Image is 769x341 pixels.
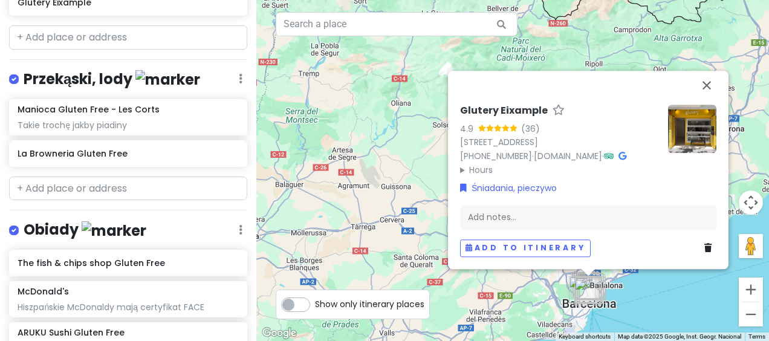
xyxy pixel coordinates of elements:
[692,71,721,100] button: Close
[18,120,238,131] div: Takie trochę jakby piadiny
[569,274,606,310] div: La Conscient Obrador Gluten free & Vegà
[259,325,299,341] a: Open this area in Google Maps (opens a new window)
[618,152,626,160] i: Google Maps
[574,272,611,308] div: MANDUCA CAFÈ I DINAR SENSE GLUTEN RESTAURANT
[569,272,606,308] div: The fish & chips shop Gluten Free
[18,302,238,313] div: Hiszpańskie McDonaldy mają certyfikat FACE
[553,105,565,117] a: Star place
[571,273,607,309] div: Gula Sana Gluten Free Lab
[559,333,611,341] button: Keyboard shortcuts
[460,239,591,257] button: Add to itinerary
[135,70,200,89] img: marker
[82,221,146,240] img: marker
[460,105,548,117] h6: Glutery Eixample
[460,136,538,148] a: [STREET_ADDRESS]
[570,271,606,307] div: Glutery Eixample
[18,286,69,297] h6: McDonald's
[9,177,247,201] input: + Add place or address
[572,271,608,307] div: McDonald's
[564,271,600,308] div: Manioca Gluten Free - Les Corts
[739,234,763,258] button: Drag Pegman onto the map to open Street View
[259,325,299,341] img: Google
[24,70,200,89] h4: Przekąski, lody
[460,163,658,177] summary: Hours
[18,258,238,268] h6: The fish & chips shop Gluten Free
[460,122,478,135] div: 4.9
[460,205,716,230] div: Add notes...
[704,242,716,255] a: Delete place
[573,269,609,305] div: La Browneria Gluten Free
[9,25,247,50] input: + Add place or address
[460,181,557,195] a: Śniadania, pieczywo
[534,150,602,162] a: [DOMAIN_NAME]
[574,269,610,305] div: Carrer de Roger de Flor, 148
[18,327,125,338] h6: ARUKU Sushi Gluten Free
[315,297,424,311] span: Show only itinerary places
[604,152,614,160] i: Tripadvisor
[460,105,658,177] div: · ·
[24,220,146,240] h4: Obiady
[739,302,763,326] button: Zoom out
[18,148,238,159] h6: La Browneria Gluten Free
[748,333,765,340] a: Terms (opens in new tab)
[521,122,540,135] div: (36)
[618,333,741,340] span: Map data ©2025 Google, Inst. Geogr. Nacional
[668,105,716,153] img: Picture of the place
[739,278,763,302] button: Zoom in
[18,104,160,115] h6: Manioca Gluten Free - Les Corts
[276,12,518,36] input: Search a place
[460,150,532,162] a: [PHONE_NUMBER]
[739,190,763,215] button: Map camera controls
